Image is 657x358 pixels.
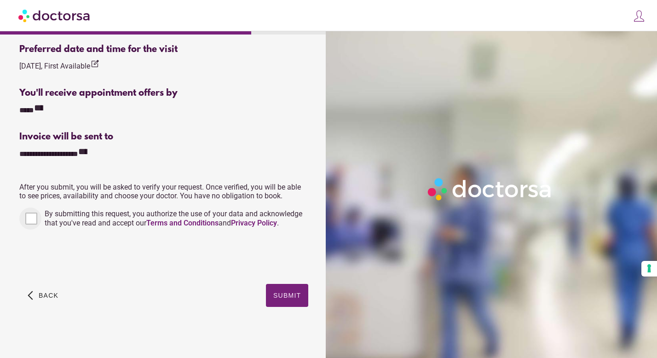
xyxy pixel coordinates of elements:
[19,88,308,98] div: You'll receive appointment offers by
[424,174,556,204] img: Logo-Doctorsa-trans-White-partial-flat.png
[19,59,99,72] div: [DATE], First Available
[18,5,91,26] img: Doctorsa.com
[90,59,99,69] i: edit_square
[231,219,277,227] a: Privacy Policy
[45,209,302,227] span: By submitting this request, you authorize the use of your data and acknowledge that you've read a...
[633,10,645,23] img: icons8-customer-100.png
[39,292,58,299] span: Back
[641,261,657,277] button: Your consent preferences for tracking technologies
[146,219,219,227] a: Terms and Conditions
[24,284,62,307] button: arrow_back_ios Back
[19,239,159,275] iframe: reCAPTCHA
[273,292,301,299] span: Submit
[19,183,308,200] p: After you submit, you will be asked to verify your request. Once verified, you will be able to se...
[19,44,308,55] div: Preferred date and time for the visit
[266,284,308,307] button: Submit
[19,132,308,142] div: Invoice will be sent to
